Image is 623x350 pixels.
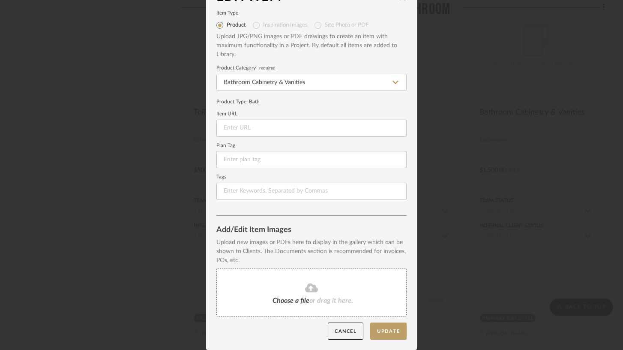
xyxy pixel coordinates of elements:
span: or drag it here. [309,297,353,304]
input: Enter Keywords, Separated by Commas [216,183,407,200]
label: Plan Tag [216,144,407,148]
span: : Bath [246,99,260,104]
label: Item URL [216,112,407,116]
span: required [259,66,276,70]
label: Tags [216,175,407,179]
input: Type a category to search and select [216,74,407,91]
div: Upload JPG/PNG images or PDF drawings to create an item with maximum functionality in a Project. ... [216,32,407,59]
div: Product Type [216,98,407,106]
label: Item Type [216,11,407,15]
span: Choose a file [273,297,309,304]
label: Product Category [216,66,407,70]
div: Add/Edit Item Images [216,226,407,235]
label: Product [227,22,246,29]
div: Upload new images or PDFs here to display in the gallery which can be shown to Clients. The Docum... [216,238,407,265]
mat-radio-group: Select item type [216,18,407,32]
button: Cancel [328,323,363,340]
input: Enter plan tag [216,151,407,168]
button: Update [370,323,407,340]
input: Enter URL [216,120,407,137]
